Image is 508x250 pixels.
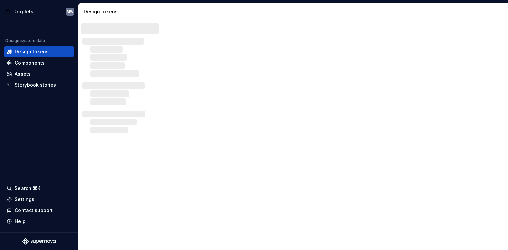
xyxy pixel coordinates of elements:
div: Design system data [5,38,45,43]
div: Design tokens [84,8,159,15]
svg: Supernova Logo [22,238,56,245]
button: DropletsMW [1,4,77,19]
a: Components [4,57,74,68]
a: Settings [4,194,74,205]
div: Storybook stories [15,82,56,88]
button: Search ⌘K [4,183,74,194]
div: Droplets [13,8,33,15]
div: Assets [15,71,31,77]
div: Help [15,218,26,225]
div: Design tokens [15,48,49,55]
div: Components [15,59,45,66]
a: Design tokens [4,46,74,57]
button: Help [4,216,74,227]
div: Settings [15,196,34,203]
button: Contact support [4,205,74,216]
div: Contact support [15,207,53,214]
a: Assets [4,69,74,79]
a: Storybook stories [4,80,74,90]
div: Search ⌘K [15,185,40,192]
div: MW [67,9,73,14]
